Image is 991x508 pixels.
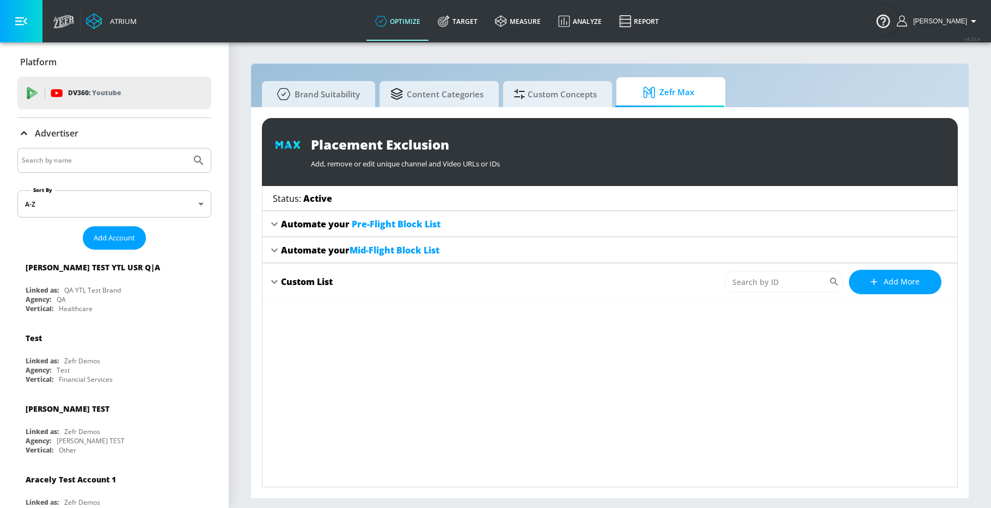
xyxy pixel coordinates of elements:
[26,295,51,304] div: Agency:
[311,135,945,153] div: Placement Exclusion
[94,232,135,244] span: Add Account
[868,5,898,36] button: Open Resource Center
[17,325,211,387] div: TestLinked as:Zefr DemosAgency:TestVertical:Financial Services
[68,87,121,99] p: DV360:
[366,2,429,41] a: optimize
[262,263,957,301] div: Custom ListSearch by IDAdd more
[17,395,211,457] div: [PERSON_NAME] TESTLinked as:Zefr DemosAgency:[PERSON_NAME] TESTVertical:Other
[311,153,945,169] div: Add, remove or edit unique channel and Video URLs or IDs
[26,365,51,375] div: Agency:
[352,218,441,230] span: Pre-Flight Block List
[83,226,146,250] button: Add Account
[350,244,439,256] span: Mid-Flight Block List
[871,275,920,289] span: Add more
[627,79,710,106] span: Zefr Max
[22,153,187,168] input: Search by name
[59,304,93,313] div: Healthcare
[26,445,53,455] div: Vertical:
[64,498,100,507] div: Zefr Demos
[273,193,332,205] div: Status:
[26,474,116,485] div: Aracely Test Account 1
[59,375,113,384] div: Financial Services
[17,77,211,109] div: DV360: Youtube
[26,375,53,384] div: Vertical:
[17,254,211,316] div: [PERSON_NAME] TEST YTL USR Q|ALinked as:QA YTL Test BrandAgency:QAVertical:Healthcare
[92,87,121,98] p: Youtube
[26,262,160,272] div: [PERSON_NAME] TEST YTL USR Q|A
[262,211,957,237] div: Automate your Pre-Flight Block List
[86,13,137,29] a: Atrium
[849,270,941,294] button: Add more
[26,333,42,343] div: Test
[57,295,66,304] div: QA
[724,271,843,293] div: Search by ID
[281,244,439,256] div: Automate your
[26,356,59,365] div: Linked as:
[610,2,668,41] a: Report
[26,427,59,436] div: Linked as:
[64,356,100,365] div: Zefr Demos
[390,81,484,107] span: Content Categories
[20,56,57,68] p: Platform
[514,81,597,107] span: Custom Concepts
[26,404,109,414] div: [PERSON_NAME] TEST
[17,190,211,218] div: A-Z
[724,271,829,293] input: Search by ID
[26,304,53,313] div: Vertical:
[281,218,441,230] div: Automate your
[429,2,486,41] a: Target
[549,2,610,41] a: Analyze
[303,193,332,205] span: Active
[965,36,980,42] span: v 4.25.4
[486,2,549,41] a: measure
[17,118,211,148] div: Advertiser
[26,286,59,295] div: Linked as:
[64,427,100,436] div: Zefr Demos
[59,445,76,455] div: Other
[31,187,54,194] label: Sort By
[106,16,137,26] div: Atrium
[64,286,121,295] div: QA YTL Test Brand
[26,498,59,507] div: Linked as:
[909,17,967,25] span: login as: stefan.butura@zefr.com
[262,237,957,263] div: Automate yourMid-Flight Block List
[35,127,78,139] p: Advertiser
[281,276,333,288] div: Custom List
[897,15,980,28] button: [PERSON_NAME]
[17,47,211,77] div: Platform
[57,365,70,375] div: Test
[57,436,125,445] div: [PERSON_NAME] TEST
[26,436,51,445] div: Agency:
[273,81,360,107] span: Brand Suitability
